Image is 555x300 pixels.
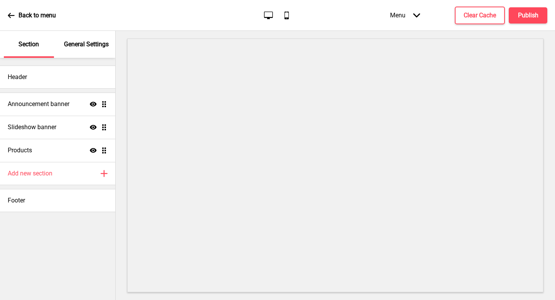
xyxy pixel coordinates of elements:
p: General Settings [64,40,109,49]
p: Back to menu [18,11,56,20]
h4: Add new section [8,169,52,178]
h4: Publish [518,11,538,20]
p: Section [18,40,39,49]
h4: Announcement banner [8,100,69,108]
h4: Products [8,146,32,155]
h4: Clear Cache [464,11,496,20]
button: Publish [509,7,547,24]
h4: Footer [8,196,25,205]
button: Clear Cache [455,7,505,24]
h4: Slideshow banner [8,123,56,131]
h4: Header [8,73,27,81]
div: Menu [382,4,428,27]
a: Back to menu [8,5,56,26]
